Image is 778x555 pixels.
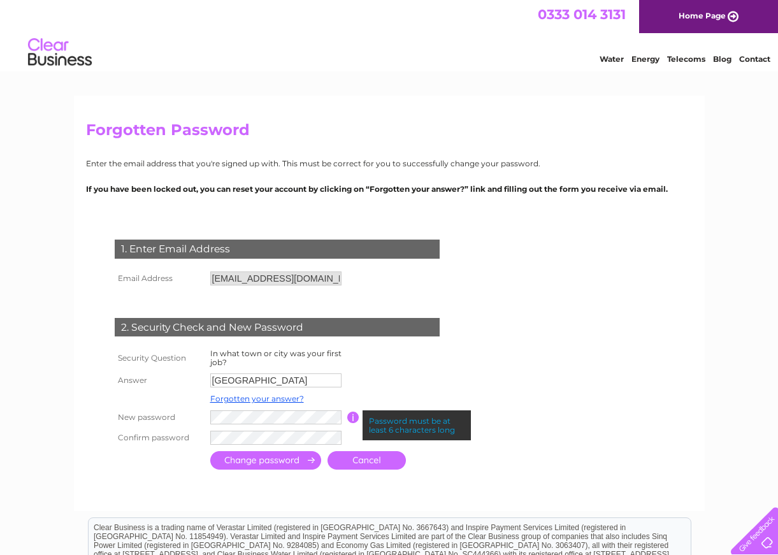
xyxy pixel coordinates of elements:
[86,121,693,145] h2: Forgotten Password
[713,54,731,64] a: Blog
[112,370,207,391] th: Answer
[112,428,207,448] th: Confirm password
[112,268,207,289] th: Email Address
[89,7,691,62] div: Clear Business is a trading name of Verastar Limited (registered in [GEOGRAPHIC_DATA] No. 3667643...
[538,6,626,22] a: 0333 014 3131
[86,183,693,195] p: If you have been locked out, you can reset your account by clicking on “Forgotten your answer?” l...
[667,54,705,64] a: Telecoms
[600,54,624,64] a: Water
[115,240,440,259] div: 1. Enter Email Address
[631,54,659,64] a: Energy
[363,410,471,441] div: Password must be at least 6 characters long
[210,349,342,367] label: In what town or city was your first job?
[27,33,92,72] img: logo.png
[347,412,359,423] input: Information
[112,407,207,428] th: New password
[86,157,693,169] p: Enter the email address that you're signed up with. This must be correct for you to successfully ...
[115,318,440,337] div: 2. Security Check and New Password
[210,451,321,470] input: Submit
[328,451,406,470] a: Cancel
[210,394,304,403] a: Forgotten your answer?
[112,346,207,370] th: Security Question
[739,54,770,64] a: Contact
